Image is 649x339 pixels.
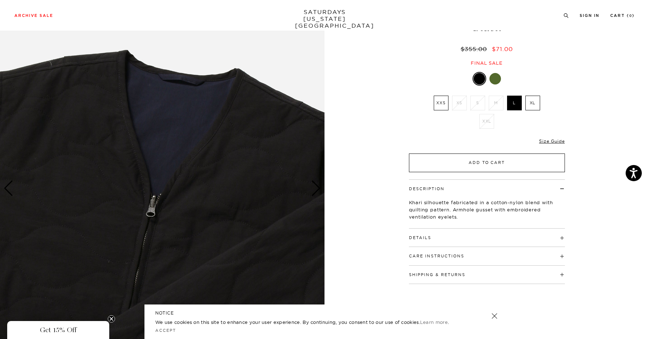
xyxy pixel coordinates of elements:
[4,180,13,196] div: Previous slide
[14,14,53,18] a: Archive Sale
[155,328,176,333] a: Accept
[580,14,599,18] a: Sign In
[295,9,354,29] a: SATURDAYS[US_STATE][GEOGRAPHIC_DATA]
[155,319,468,326] p: We use cookies on this site to enhance your user experience. By continuing, you consent to our us...
[408,60,566,66] div: Final sale
[420,319,448,325] a: Learn more
[409,154,565,172] button: Add to Cart
[525,96,540,110] label: XL
[408,21,566,33] span: Black
[408,8,566,33] h1: Khari Reversible Jacket
[434,96,448,110] label: XXS
[409,273,465,277] button: Shipping & Returns
[409,199,565,220] p: Khari silhouette fabricated in a cotton-nylon blend with quilting pattern. Armhole gusset with em...
[629,14,632,18] small: 0
[409,254,464,258] button: Care Instructions
[507,96,522,110] label: L
[492,45,513,52] span: $71.00
[311,180,321,196] div: Next slide
[108,315,115,322] button: Close teaser
[409,236,431,240] button: Details
[610,14,635,18] a: Cart (0)
[7,321,109,339] div: Get 15% OffClose teaser
[40,326,77,334] span: Get 15% Off
[539,138,565,144] a: Size Guide
[409,187,445,191] button: Description
[461,45,490,52] del: $355.00
[155,310,494,316] h5: NOTICE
